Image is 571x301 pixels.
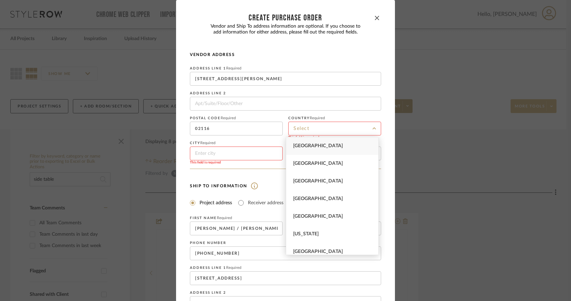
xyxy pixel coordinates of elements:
[190,271,381,285] input: Enter street address
[190,122,283,135] input: Enter postal code
[190,141,283,145] label: City
[190,266,381,270] label: Address Line 1
[293,143,343,148] span: [GEOGRAPHIC_DATA]
[226,266,241,270] span: Required
[226,66,241,70] span: Required
[288,116,381,120] label: Country
[190,182,381,189] h4: Ship To Information
[293,232,319,236] span: [US_STATE]
[190,216,283,220] label: First Name
[190,241,381,245] label: Phone number
[293,161,343,166] span: [GEOGRAPHIC_DATA]
[190,222,283,235] input: Enter first name
[293,249,343,254] span: [GEOGRAPHIC_DATA]
[190,246,381,260] input: Enter phone number
[190,97,381,111] input: Apt/Suite/Floor/Other
[248,199,283,206] label: Receiver address
[190,91,381,95] label: Address Line 2
[217,216,232,220] span: Required
[293,196,343,201] span: [GEOGRAPHIC_DATA]
[190,52,381,57] h4: Vendor Address
[190,116,283,120] label: Postal code
[310,116,325,120] span: Required
[190,160,283,164] div: This field is required
[190,66,381,70] label: Address Line 1
[198,14,373,22] div: CREATE Purchase order
[221,116,236,120] span: Required
[288,122,381,135] input: Select
[293,179,343,184] span: [GEOGRAPHIC_DATA]
[190,291,381,295] label: Address Line 2
[190,23,381,35] p: Vendor and Ship To address information are optional. If you choose to add information for either ...
[190,147,283,160] input: Enter city
[247,182,258,189] img: information.svg
[200,199,232,206] label: Project address
[293,214,343,219] span: [GEOGRAPHIC_DATA]
[200,141,215,145] span: Required
[190,72,381,86] input: Enter street address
